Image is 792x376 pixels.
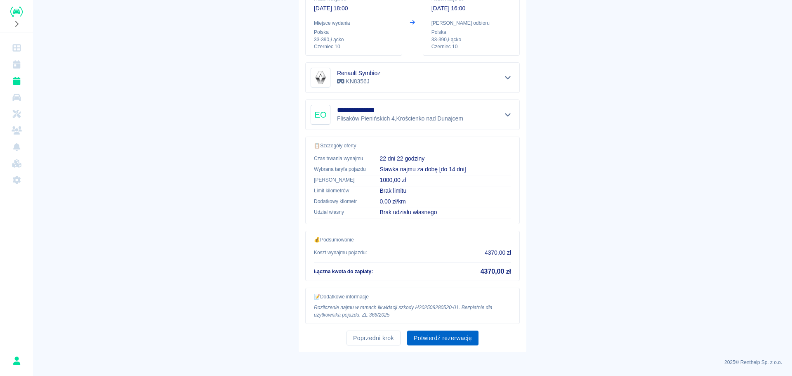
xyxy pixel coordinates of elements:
a: Flota [3,89,30,106]
button: Potwierdź rezerwację [407,331,478,346]
h5: 4370,00 zł [481,267,511,276]
a: Widget WWW [3,155,30,172]
p: Miejsce wydania [314,19,394,27]
p: 0,00 zł/km [379,197,511,206]
p: [DATE] 18:00 [314,4,394,13]
p: Koszt wynajmu pojazdu : [314,249,367,256]
button: Rozwiń nawigację [10,19,23,29]
p: [DATE] 16:00 [431,4,511,13]
p: 22 dni 22 godziny [379,154,511,163]
a: Dashboard [3,40,30,56]
p: Brak limitu [379,187,511,195]
p: KN8356J [337,77,380,86]
p: Czerniec 10 [314,43,394,50]
p: 1000,00 zł [379,176,511,184]
p: Brak udziału własnego [379,208,511,217]
p: Łączna kwota do zapłaty : [314,268,373,275]
p: Czas trwania wynajmu [314,155,366,162]
p: Limit kilometrów [314,187,366,194]
p: 📋 Szczegóły oferty [314,142,511,149]
p: 4370,00 zł [485,248,511,257]
a: Powiadomienia [3,139,30,155]
a: Rezerwacje [3,73,30,89]
p: 📝 Dodatkowe informacje [314,293,511,300]
a: Klienci [3,122,30,139]
p: 💰 Podsumowanie [314,236,511,244]
p: Czerniec 10 [431,43,511,50]
a: Ustawienia [3,172,30,188]
img: Image [312,69,329,86]
button: Pokaż szczegóły [501,109,515,121]
p: 2025 © Renthelp Sp. z o.o. [43,359,782,366]
a: Serwisy [3,106,30,122]
button: Karol Klag [8,352,25,369]
p: [PERSON_NAME] [314,176,366,184]
p: Stawka najmu za dobę [do 14 dni] [379,165,511,174]
div: EO [311,105,330,125]
h6: Renault Symbioz [337,69,380,77]
img: Renthelp [10,7,23,17]
p: Udział własny [314,208,366,216]
p: Polska [314,28,394,36]
p: Rozliczenie najmu w ramach likwidacji szkody H202508280520-01. Bezpłatnie dla użytkownika pojazdu... [314,304,511,319]
p: 33-390 , Łącko [431,36,511,43]
button: Pokaż szczegóły [501,72,515,83]
p: Dodatkowy kilometr [314,198,366,205]
button: Poprzedni krok [346,331,401,346]
p: [PERSON_NAME] odbioru [431,19,511,27]
p: Polska [431,28,511,36]
p: Wybrana taryfa pojazdu [314,166,366,173]
p: 33-390 , Łącko [314,36,394,43]
p: Flisaków Pienińskich 4 , Krościenko nad Dunajcem [337,114,465,123]
a: Kalendarz [3,56,30,73]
